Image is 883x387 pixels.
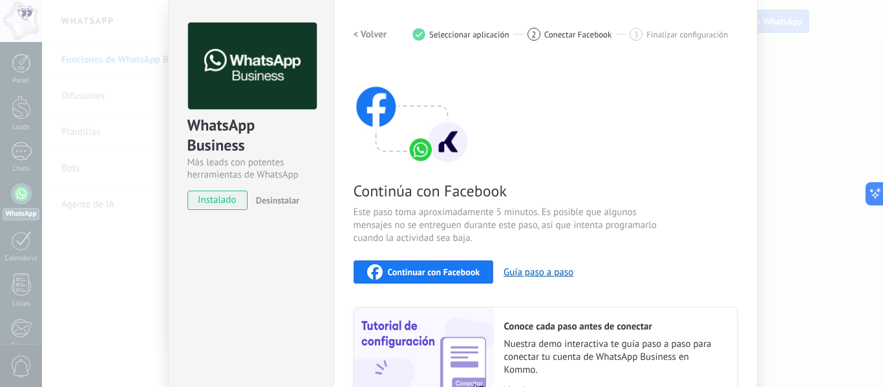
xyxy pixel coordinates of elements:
[354,181,661,201] span: Continúa con Facebook
[531,29,536,40] span: 2
[187,115,315,156] div: WhatsApp Business
[429,30,509,39] span: Seleccionar aplicación
[504,338,724,377] span: Nuestra demo interactiva te guía paso a paso para conectar tu cuenta de WhatsApp Business en Kommo.
[646,30,728,39] span: Finalizar configuración
[251,191,299,210] button: Desinstalar
[634,29,639,40] span: 3
[354,23,387,46] button: < Volver
[354,206,661,245] span: Este paso toma aproximadamente 5 minutos. Es posible que algunos mensajes no se entreguen durante...
[504,266,573,278] button: Guía paso a paso
[188,23,317,110] img: logo_main.png
[544,30,612,39] span: Conectar Facebook
[256,194,299,206] span: Desinstalar
[354,61,470,165] img: connect with facebook
[354,28,387,41] h2: < Volver
[354,260,494,284] button: Continuar con Facebook
[504,320,724,333] h2: Conoce cada paso antes de conectar
[388,267,480,277] span: Continuar con Facebook
[188,191,247,210] span: instalado
[187,156,315,181] div: Más leads con potentes herramientas de WhatsApp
